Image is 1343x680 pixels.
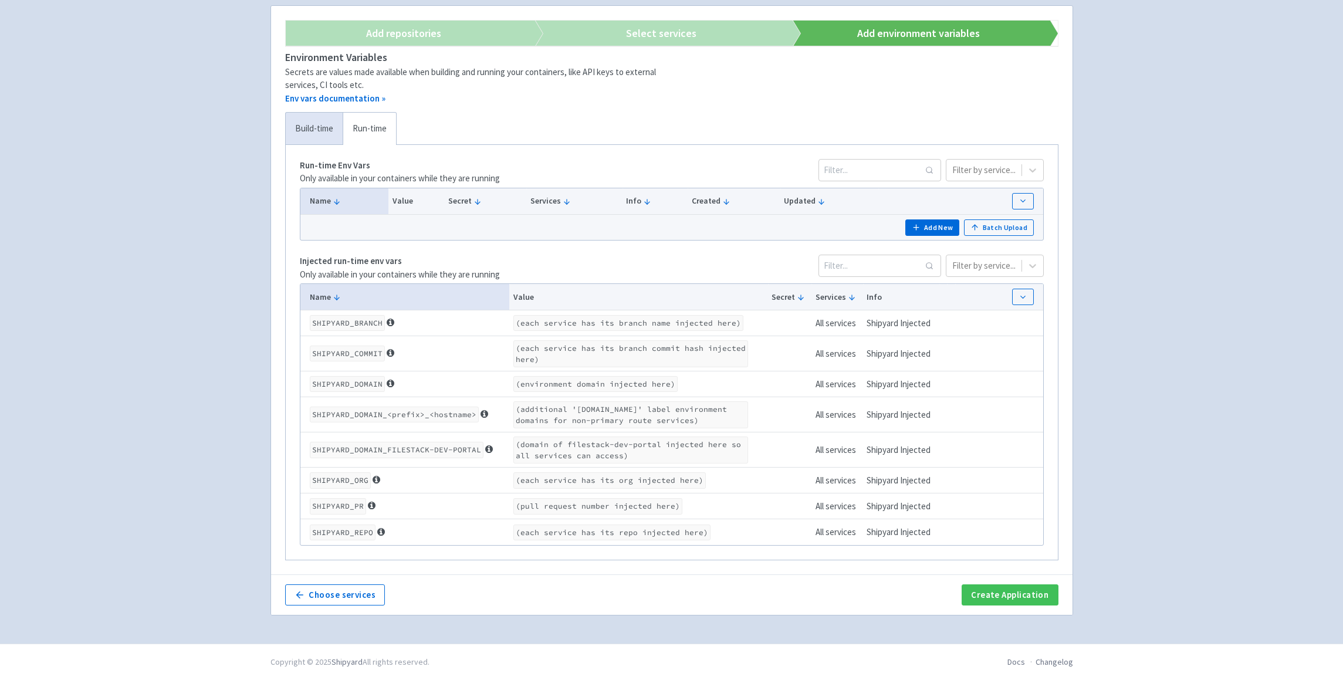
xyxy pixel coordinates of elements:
a: Env vars documentation » [285,93,385,104]
td: All services [811,397,862,432]
a: Docs [1007,657,1025,667]
td: All services [811,519,862,545]
h4: Environment Variables [285,52,672,63]
td: Shipyard Injected [863,336,939,371]
td: All services [811,432,862,468]
a: Shipyard [331,657,363,667]
div: Secrets are values made available when building and running your containers, like API keys to ext... [285,66,672,92]
td: Shipyard Injected [863,397,939,432]
code: SHIPYARD_ORG [310,472,371,488]
input: Filter... [818,255,941,277]
strong: Injected run-time env vars [300,255,402,266]
a: Build-time [286,113,343,145]
strong: Run-time Env Vars [300,160,370,171]
button: Services [816,291,860,303]
td: All services [811,336,862,371]
code: SHIPYARD_BRANCH [310,315,385,331]
code: SHIPYARD_COMMIT [310,346,385,361]
p: Only available in your containers while they are running [300,268,500,282]
code: (each service has its org injected here) [513,472,706,488]
code: (additional '[DOMAIN_NAME]' label environment domains for non-primary route services) [513,401,748,428]
td: Shipyard Injected [863,371,939,397]
button: Add New [905,219,959,236]
a: Add environment variables [783,21,1040,46]
td: Shipyard Injected [863,519,939,545]
button: Created [692,195,777,207]
td: All services [811,468,862,493]
code: (each service has its repo injected here) [513,525,711,540]
p: Only available in your containers while they are running [300,172,500,185]
code: (each service has its branch name injected here) [513,315,743,331]
th: Info [863,284,939,310]
a: Changelog [1036,657,1073,667]
th: Value [388,188,445,215]
code: SHIPYARD_PR [310,498,366,514]
input: Filter... [818,159,941,181]
code: SHIPYARD_DOMAIN_FILESTACK-DEV-PORTAL [310,442,483,458]
code: SHIPYARD_DOMAIN_<prefix>_<hostname> [310,407,479,422]
div: Copyright © 2025 All rights reserved. [270,656,429,668]
button: Services [530,195,619,207]
td: All services [811,493,862,519]
button: Name [310,195,385,207]
th: Value [509,284,768,310]
a: Add repositories [268,21,526,46]
code: SHIPYARD_REPO [310,525,376,540]
button: Choose services [285,584,385,605]
code: (environment domain injected here) [513,376,678,392]
td: Shipyard Injected [863,493,939,519]
code: (each service has its branch commit hash injected here) [513,340,748,367]
td: All services [811,371,862,397]
code: (domain of filestack-dev-portal injected here so all services can access) [513,437,748,464]
code: (pull request number injected here) [513,498,682,514]
code: SHIPYARD_DOMAIN [310,376,385,392]
button: Create Application [962,584,1058,605]
button: Name [310,291,506,303]
button: Info [626,195,684,207]
td: Shipyard Injected [863,310,939,336]
td: All services [811,310,862,336]
td: Shipyard Injected [863,432,939,468]
a: Select services [525,21,783,46]
a: Run-time [343,113,396,145]
button: Secret [772,291,808,303]
td: Shipyard Injected [863,468,939,493]
button: Updated [784,195,875,207]
button: Secret [448,195,523,207]
button: Batch Upload [964,219,1034,236]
